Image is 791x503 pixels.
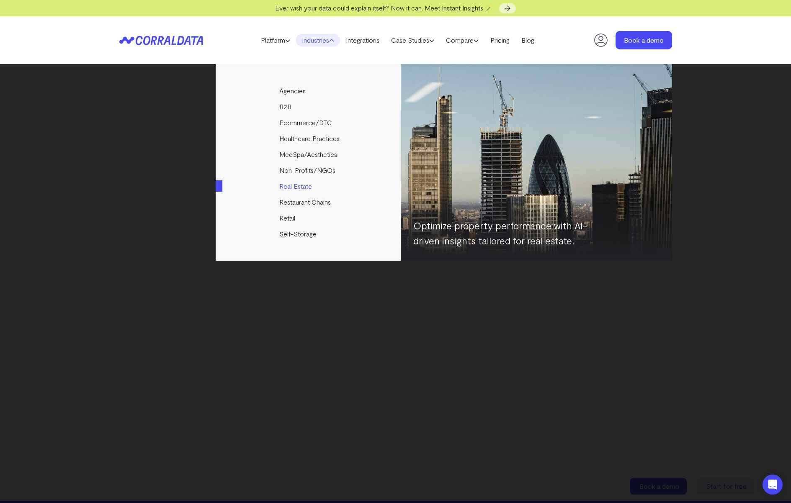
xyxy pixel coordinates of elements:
[216,226,402,242] a: Self-Storage
[413,218,602,248] p: Optimize property performance with AI-driven insights tailored for real estate.
[216,83,402,99] a: Agencies
[216,162,402,178] a: Non-Profits/NGOs
[515,34,540,46] a: Blog
[255,34,296,46] a: Platform
[216,210,402,226] a: Retail
[440,34,484,46] a: Compare
[216,194,402,210] a: Restaurant Chains
[216,178,402,194] a: Real Estate
[216,115,402,131] a: Ecommerce/DTC
[616,31,672,49] a: Book a demo
[216,131,402,146] a: Healthcare Practices
[296,34,340,46] a: Industries
[275,4,493,12] span: Ever wish your data could explain itself? Now it can. Meet Instant Insights 🪄
[763,475,783,495] div: Open Intercom Messenger
[216,146,402,162] a: MedSpa/Aesthetics
[216,99,402,115] a: B2B
[340,34,385,46] a: Integrations
[385,34,440,46] a: Case Studies
[484,34,515,46] a: Pricing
